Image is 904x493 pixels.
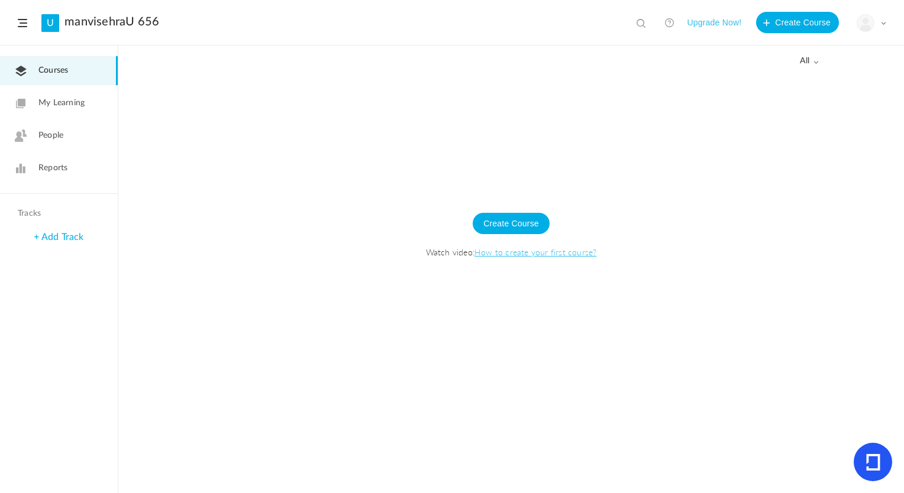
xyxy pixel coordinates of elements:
[34,232,83,242] a: + Add Track
[756,12,839,33] button: Create Course
[38,129,63,142] span: People
[38,64,68,77] span: Courses
[687,12,741,33] button: Upgrade Now!
[64,15,159,29] a: manvisehraU 656
[473,213,550,234] button: Create Course
[130,246,892,258] span: Watch video:
[857,15,874,31] img: user-image.png
[474,246,596,258] a: How to create your first course?
[18,209,97,219] h4: Tracks
[38,97,85,109] span: My Learning
[38,162,67,174] span: Reports
[41,14,59,32] a: U
[800,56,819,66] span: all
